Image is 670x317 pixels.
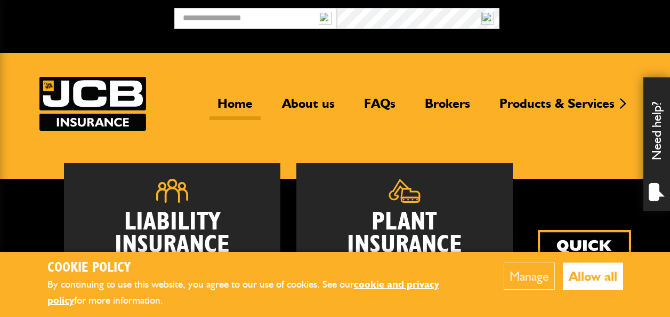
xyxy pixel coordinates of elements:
[643,77,670,211] div: Need help?
[47,260,471,276] h2: Cookie Policy
[47,276,471,309] p: By continuing to use this website, you agree to our use of cookies. See our for more information.
[47,278,439,307] a: cookie and privacy policy
[209,96,261,120] a: Home
[504,263,555,290] button: Manage
[39,77,146,131] a: JCB Insurance Services
[499,8,662,25] button: Broker Login
[80,211,264,263] h2: Liability Insurance
[319,12,332,25] img: npw-badge-icon-locked.svg
[563,263,623,290] button: Allow all
[39,77,146,131] img: JCB Insurance Services logo
[312,211,497,257] h2: Plant Insurance
[491,96,623,120] a: Products & Services
[274,96,343,120] a: About us
[417,96,478,120] a: Brokers
[356,96,403,120] a: FAQs
[481,12,494,25] img: npw-badge-icon-locked.svg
